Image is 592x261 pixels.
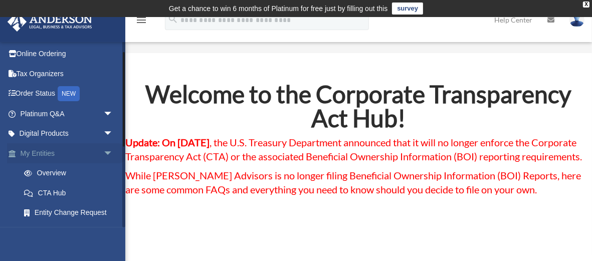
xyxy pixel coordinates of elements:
a: menu [135,18,147,26]
img: Anderson Advisors Platinum Portal [5,12,95,32]
a: Tax Organizers [7,64,128,84]
h2: Welcome to the Corporate Transparency Act Hub! [125,82,592,135]
span: arrow_drop_down [103,143,123,164]
a: Platinum Q&Aarrow_drop_down [7,104,128,124]
img: User Pic [569,13,584,27]
strong: Update: On [DATE] [125,136,210,148]
a: Online Ordering [7,44,128,64]
i: search [167,14,178,25]
a: My Entitiesarrow_drop_down [7,143,128,163]
a: Digital Productsarrow_drop_down [7,124,128,144]
a: Binder Walkthrough [14,222,128,242]
span: , the U.S. Treasury Department announced that it will no longer enforce the Corporate Transparenc... [125,136,582,162]
a: Order StatusNEW [7,84,128,104]
span: arrow_drop_down [103,104,123,124]
a: Overview [14,163,128,183]
div: NEW [58,86,80,101]
i: menu [135,14,147,26]
a: Entity Change Request [14,203,128,223]
span: While [PERSON_NAME] Advisors is no longer filing Beneficial Ownership Information (BOI) Reports, ... [125,169,581,195]
a: CTA Hub [14,183,123,203]
div: Get a chance to win 6 months of Platinum for free just by filling out this [169,3,388,15]
div: close [583,2,589,8]
span: arrow_drop_down [103,124,123,144]
a: survey [392,3,423,15]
